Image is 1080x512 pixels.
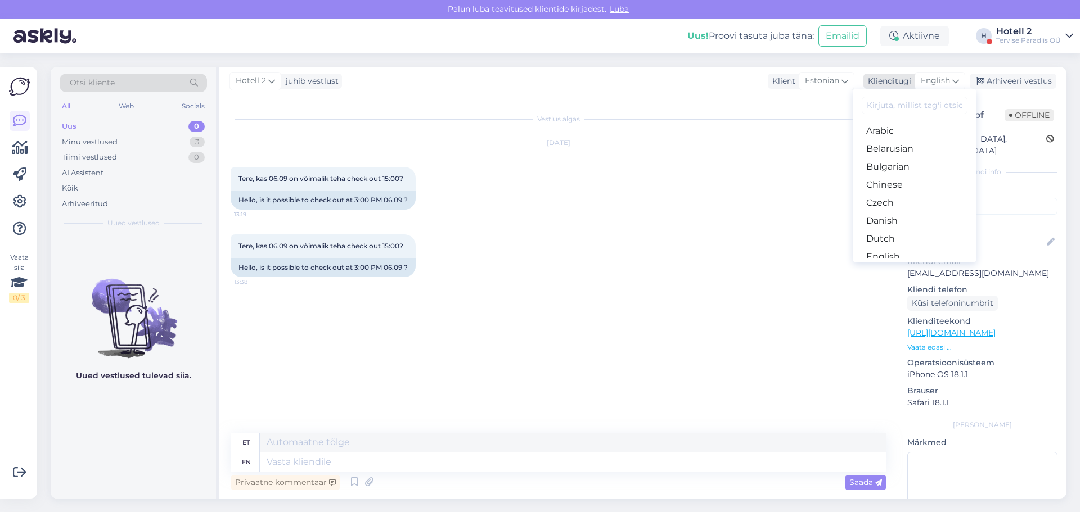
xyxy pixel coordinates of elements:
[107,218,160,228] span: Uued vestlused
[907,184,1057,196] p: Kliendi tag'id
[907,342,1057,352] p: Vaata edasi ...
[853,176,976,194] a: Chinese
[60,99,73,114] div: All
[231,114,886,124] div: Vestlus algas
[231,138,886,148] div: [DATE]
[907,268,1057,279] p: [EMAIL_ADDRESS][DOMAIN_NAME]
[853,194,976,212] a: Czech
[907,357,1057,369] p: Operatsioonisüsteem
[234,278,276,286] span: 13:38
[853,158,976,176] a: Bulgarian
[996,27,1073,45] a: Hotell 2Tervise Paradiis OÜ
[907,296,998,311] div: Küsi telefoninumbrit
[907,256,1057,268] p: Kliendi email
[996,27,1061,36] div: Hotell 2
[190,137,205,148] div: 3
[853,212,976,230] a: Danish
[70,77,115,89] span: Otsi kliente
[62,183,78,194] div: Kõik
[687,29,814,43] div: Proovi tasuta juba täna:
[62,167,103,179] div: AI Assistent
[907,284,1057,296] p: Kliendi telefon
[62,137,118,148] div: Minu vestlused
[853,122,976,140] a: Arabic
[805,75,839,87] span: Estonian
[907,198,1057,215] input: Lisa tag
[907,167,1057,177] div: Kliendi info
[976,28,992,44] div: H
[62,152,117,163] div: Tiimi vestlused
[179,99,207,114] div: Socials
[231,258,416,277] div: Hello, is it possible to check out at 3:00 PM 06.09 ?
[768,75,795,87] div: Klient
[116,99,136,114] div: Web
[853,230,976,248] a: Dutch
[908,236,1045,248] input: Lisa nimi
[907,420,1057,430] div: [PERSON_NAME]
[9,76,30,97] img: Askly Logo
[853,140,976,158] a: Belarusian
[242,433,250,452] div: et
[62,198,108,210] div: Arhiveeritud
[921,75,950,87] span: English
[606,4,632,14] span: Luba
[907,315,1057,327] p: Klienditeekond
[907,437,1057,448] p: Märkmed
[238,242,403,250] span: Tere, kas 06.09 on võimalik teha check out 15:00?
[234,210,276,219] span: 13:19
[281,75,339,87] div: juhib vestlust
[880,26,949,46] div: Aktiivne
[996,36,1061,45] div: Tervise Paradiis OÜ
[188,121,205,132] div: 0
[907,397,1057,409] p: Safari 18.1.1
[188,152,205,163] div: 0
[907,219,1057,231] p: Kliendi nimi
[907,328,996,338] a: [URL][DOMAIN_NAME]
[849,477,882,487] span: Saada
[51,259,216,360] img: No chats
[907,369,1057,380] p: iPhone OS 18.1.1
[687,30,709,41] b: Uus!
[853,248,976,266] a: English
[818,25,867,47] button: Emailid
[970,74,1056,89] div: Arhiveeri vestlus
[231,191,416,210] div: Hello, is it possible to check out at 3:00 PM 06.09 ?
[9,252,29,303] div: Vaata siia
[1005,109,1054,121] span: Offline
[238,174,403,183] span: Tere, kas 06.09 on võimalik teha check out 15:00?
[242,452,251,472] div: en
[62,121,76,132] div: Uus
[236,75,266,87] span: Hotell 2
[9,293,29,303] div: 0 / 3
[907,385,1057,397] p: Brauser
[862,97,967,114] input: Kirjuta, millist tag'i otsid
[231,475,340,490] div: Privaatne kommentaar
[911,133,1046,157] div: [GEOGRAPHIC_DATA], [GEOGRAPHIC_DATA]
[863,75,911,87] div: Klienditugi
[76,370,191,382] p: Uued vestlused tulevad siia.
